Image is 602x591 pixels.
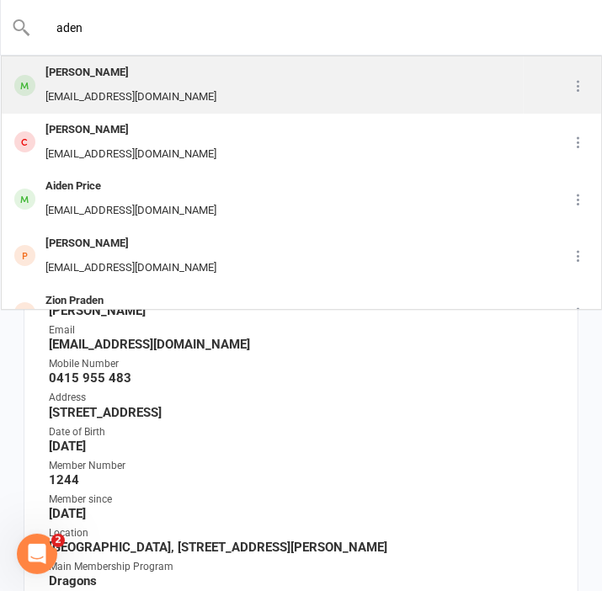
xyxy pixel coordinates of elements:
div: Member Number [49,458,556,474]
div: Location [49,525,556,541]
strong: 1244 [49,472,556,487]
div: Member since [49,492,556,508]
strong: [GEOGRAPHIC_DATA], [STREET_ADDRESS][PERSON_NAME] [49,540,556,555]
strong: [STREET_ADDRESS] [49,405,556,420]
div: [PERSON_NAME] [40,118,221,142]
strong: [DATE] [49,439,556,454]
strong: Dragons [49,573,556,588]
input: Search... [31,16,573,40]
div: Zion Praden [40,289,221,313]
div: Address [49,390,556,406]
div: [EMAIL_ADDRESS][DOMAIN_NAME] [40,199,221,223]
div: Aiden Price [40,174,221,199]
span: 2 [51,534,65,547]
iframe: Intercom live chat [17,534,57,574]
div: [PERSON_NAME] [40,232,221,256]
strong: [PERSON_NAME] [49,303,556,318]
strong: [DATE] [49,506,556,521]
div: Date of Birth [49,424,556,440]
div: Mobile Number [49,356,556,372]
div: [EMAIL_ADDRESS][DOMAIN_NAME] [40,85,221,109]
div: Main Membership Program [49,559,556,575]
div: [PERSON_NAME] [40,61,221,85]
strong: 0415 955 483 [49,370,556,386]
div: Email [49,322,556,338]
div: [EMAIL_ADDRESS][DOMAIN_NAME] [40,142,221,167]
strong: [EMAIL_ADDRESS][DOMAIN_NAME] [49,337,556,352]
div: [EMAIL_ADDRESS][DOMAIN_NAME] [40,256,221,280]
